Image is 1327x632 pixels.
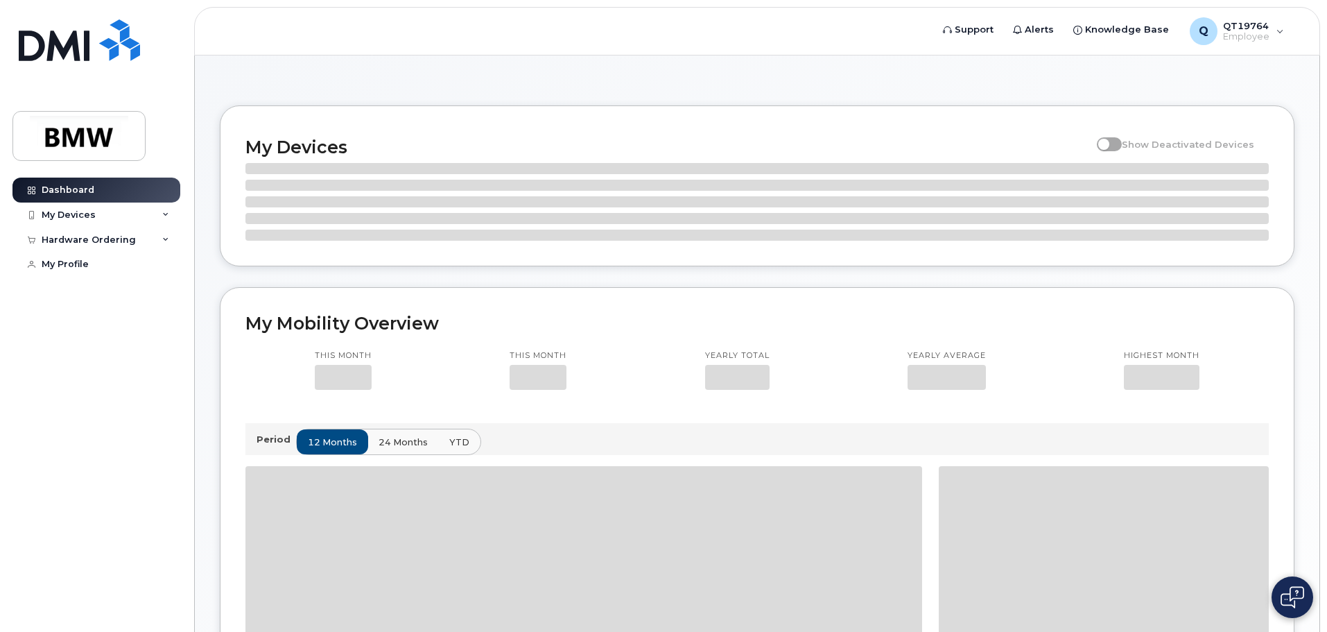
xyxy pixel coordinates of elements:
span: Show Deactivated Devices [1122,139,1254,150]
p: This month [510,350,566,361]
input: Show Deactivated Devices [1097,131,1108,142]
p: Highest month [1124,350,1199,361]
span: 24 months [379,436,428,449]
img: Open chat [1281,586,1304,608]
p: This month [315,350,372,361]
p: Period [257,433,296,446]
h2: My Devices [245,137,1090,157]
span: YTD [449,436,469,449]
h2: My Mobility Overview [245,313,1269,334]
p: Yearly total [705,350,770,361]
p: Yearly average [908,350,986,361]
